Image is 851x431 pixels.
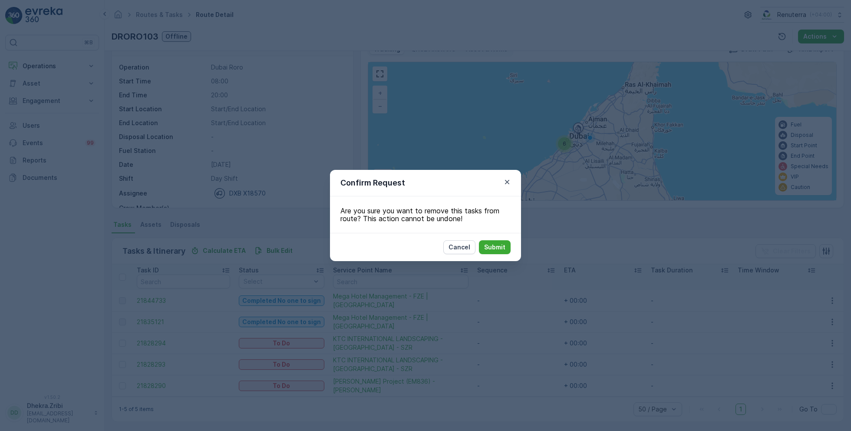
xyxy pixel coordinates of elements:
button: Cancel [443,240,475,254]
p: Confirm Request [340,177,405,189]
p: Cancel [449,243,470,252]
button: Submit [479,240,511,254]
p: Submit [484,243,505,252]
div: Are you sure you want to remove this tasks from route? This action cannot be undone! [330,196,521,233]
